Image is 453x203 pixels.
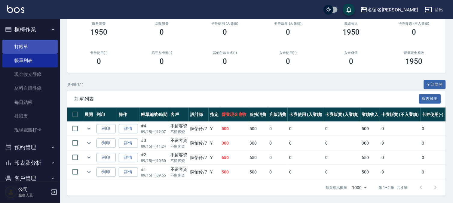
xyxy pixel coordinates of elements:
[171,166,188,173] div: 不留客資
[141,129,168,135] p: 09/15 (一) 12:07
[324,136,360,150] td: 0
[139,122,169,136] td: #4
[220,108,248,122] th: 營業現金應收
[97,57,101,66] h3: 0
[421,122,445,136] td: 0
[264,51,312,55] h2: 入金使用(-)
[189,151,209,165] td: 陳怡伶 /7
[18,186,49,192] h5: 公司
[2,54,58,67] a: 帳單列表
[119,153,138,162] a: 詳情
[2,95,58,109] a: 每日結帳
[412,28,416,36] h3: 0
[84,153,93,162] button: expand row
[171,152,188,158] div: 不留客資
[18,192,49,198] p: 服務人員
[324,151,360,165] td: 0
[209,122,220,136] td: Y
[189,136,209,150] td: 陳怡伶 /7
[171,144,188,149] p: 不留客資
[96,139,116,148] button: 列印
[288,165,324,179] td: 0
[201,22,249,26] h2: 卡券使用 (入業績)
[327,22,375,26] h2: 業績收入
[380,151,420,165] td: 0
[368,6,418,14] div: 名留名[PERSON_NAME]
[141,158,168,164] p: 09/15 (一) 10:30
[160,28,164,36] h3: 0
[5,186,17,198] img: Person
[96,153,116,162] button: 列印
[75,96,419,102] span: 訂單列表
[248,122,268,136] td: 500
[421,165,445,179] td: 0
[169,108,189,122] th: 客戶
[139,151,169,165] td: #2
[349,57,353,66] h3: 0
[248,108,268,122] th: 服務消費
[119,124,138,133] a: 詳情
[2,155,58,171] button: 報表及分析
[379,185,408,190] p: 第 1–4 筆 共 4 筆
[209,108,220,122] th: 指定
[119,167,138,177] a: 詳情
[189,165,209,179] td: 陳怡伶 /7
[343,4,355,16] button: save
[223,28,227,36] h3: 0
[141,144,168,149] p: 09/15 (一) 11:24
[220,151,248,165] td: 650
[324,122,360,136] td: 0
[390,22,439,26] h2: 卡券販賣 (不入業績)
[268,151,288,165] td: 0
[119,139,138,148] a: 詳情
[421,151,445,165] td: 0
[223,57,227,66] h3: 0
[264,22,312,26] h2: 卡券販賣 (入業績)
[2,22,58,37] button: 櫃檯作業
[268,165,288,179] td: 0
[220,136,248,150] td: 300
[268,136,288,150] td: 0
[67,82,84,87] p: 共 4 筆, 1 / 1
[424,80,446,89] button: 全部展開
[2,109,58,123] a: 排班表
[288,108,324,122] th: 卡券使用 (入業績)
[139,108,169,122] th: 帳單編號/時間
[326,185,347,190] p: 每頁顯示數量
[343,28,360,36] h3: 1950
[360,136,380,150] td: 300
[117,108,139,122] th: 操作
[360,122,380,136] td: 500
[209,151,220,165] td: Y
[220,165,248,179] td: 500
[209,165,220,179] td: Y
[138,51,186,55] h2: 第三方卡券(-)
[390,51,439,55] h2: 營業現金應收
[220,122,248,136] td: 500
[286,57,290,66] h3: 0
[358,4,420,16] button: 名留名[PERSON_NAME]
[2,81,58,95] a: 材料自購登錄
[171,173,188,178] p: 不留客資
[7,5,24,13] img: Logo
[189,108,209,122] th: 設計師
[360,165,380,179] td: 500
[421,136,445,150] td: 0
[419,96,441,101] a: 報表匯出
[171,123,188,129] div: 不留客資
[288,136,324,150] td: 0
[288,122,324,136] td: 0
[160,57,164,66] h3: 0
[380,122,420,136] td: 0
[421,108,445,122] th: 卡券使用(-)
[248,151,268,165] td: 650
[84,167,93,176] button: expand row
[96,167,116,177] button: 列印
[2,123,58,137] a: 現場電腦打卡
[350,180,369,196] div: 1000
[360,108,380,122] th: 業績收入
[324,165,360,179] td: 0
[75,22,123,26] h3: 服務消費
[327,51,375,55] h2: 入金儲值
[380,165,420,179] td: 0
